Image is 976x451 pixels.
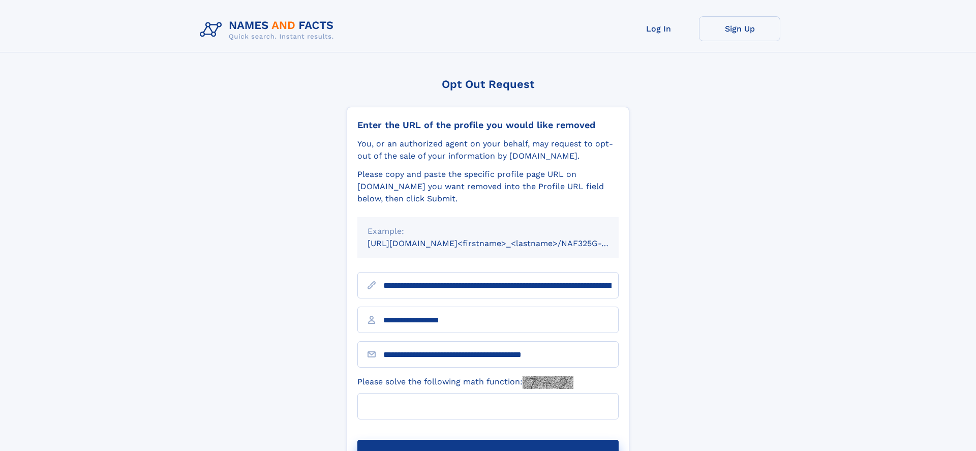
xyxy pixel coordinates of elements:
[357,168,619,205] div: Please copy and paste the specific profile page URL on [DOMAIN_NAME] you want removed into the Pr...
[357,138,619,162] div: You, or an authorized agent on your behalf, may request to opt-out of the sale of your informatio...
[618,16,699,41] a: Log In
[196,16,342,44] img: Logo Names and Facts
[699,16,780,41] a: Sign Up
[357,376,573,389] label: Please solve the following math function:
[357,119,619,131] div: Enter the URL of the profile you would like removed
[347,78,629,91] div: Opt Out Request
[368,238,638,248] small: [URL][DOMAIN_NAME]<firstname>_<lastname>/NAF325G-xxxxxxxx
[368,225,608,237] div: Example:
